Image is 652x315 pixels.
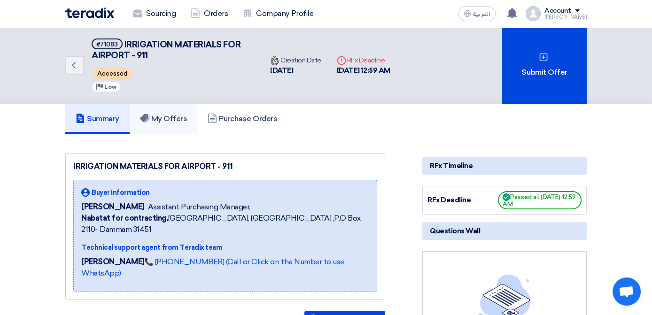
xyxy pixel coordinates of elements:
[92,38,251,61] h5: IRRIGATION MATERIALS FOR AIRPORT - 911
[73,161,377,172] div: IRRIGATION MATERIALS FOR AIRPORT - 911
[93,68,132,79] span: Accessed
[81,213,369,235] span: [GEOGRAPHIC_DATA], [GEOGRAPHIC_DATA] ,P.O Box 2110- Dammam 31451
[427,195,498,206] div: RFx Deadline
[148,201,250,213] span: Assistant Purchasing Manager,
[140,114,187,123] h5: My Offers
[92,188,150,198] span: Buyer Information
[81,257,344,277] a: 📞 [PHONE_NUMBER] (Call or Click on the Number to use WhatsApp)
[270,65,321,76] div: [DATE]
[81,214,168,223] b: Nabatat for contracting,
[81,201,144,213] span: [PERSON_NAME]
[65,8,114,18] img: Teradix logo
[235,3,321,24] a: Company Profile
[270,55,321,65] div: Creation Date
[613,277,641,306] a: Open chat
[430,226,480,236] span: Questions Wall
[197,104,287,134] a: Purchase Orders
[337,65,390,76] div: [DATE] 12:59 AM
[337,55,390,65] div: RFx Deadline
[502,27,587,104] div: Submit Offer
[65,104,130,134] a: Summary
[183,3,235,24] a: Orders
[130,104,198,134] a: My Offers
[473,11,490,17] span: العربية
[526,6,541,21] img: profile_test.png
[544,7,571,15] div: Account
[76,114,119,123] h5: Summary
[458,6,496,21] button: العربية
[104,84,116,90] span: Low
[81,257,144,266] strong: [PERSON_NAME]
[208,114,277,123] h5: Purchase Orders
[92,39,241,61] span: IRRIGATION MATERIALS FOR AIRPORT - 911
[125,3,183,24] a: Sourcing
[498,191,582,209] span: Passed at [DATE] 12:59 AM
[422,157,587,175] div: RFx Timeline
[544,15,587,20] div: [PERSON_NAME]
[81,243,369,253] div: Technical support agent from Teradix team
[96,41,118,47] div: #71083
